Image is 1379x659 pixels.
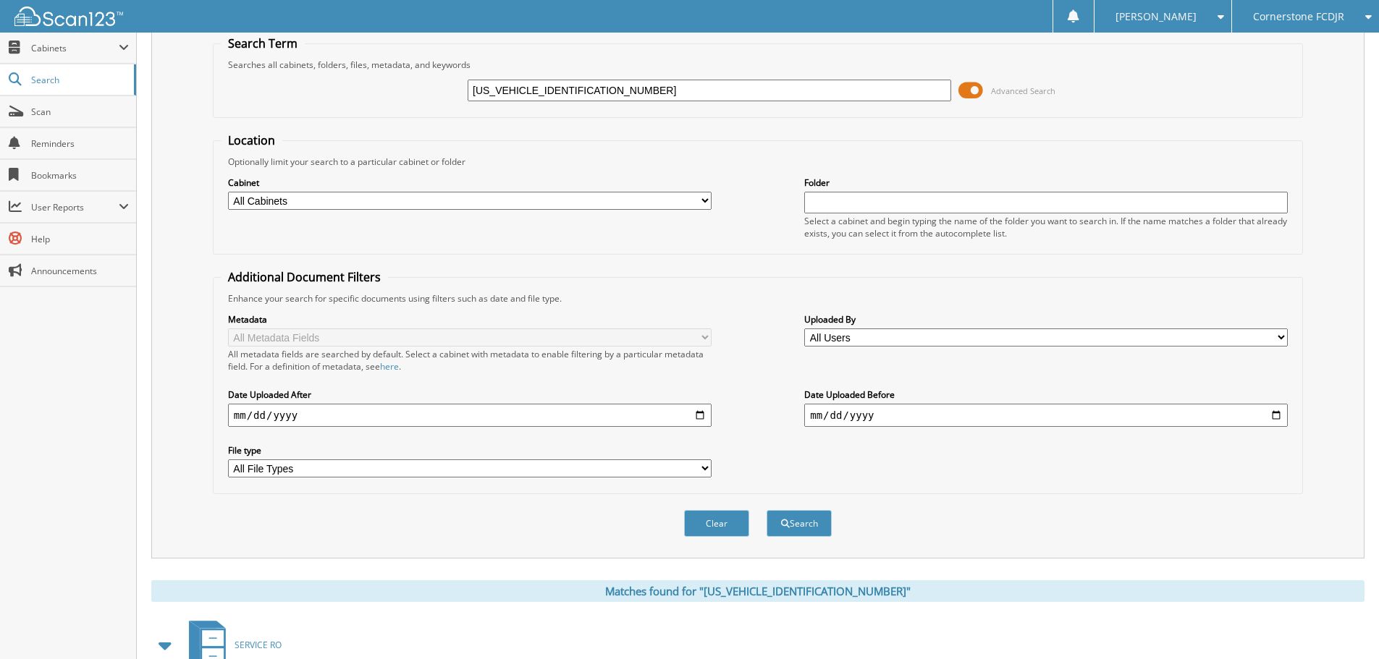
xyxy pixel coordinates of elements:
span: Announcements [31,265,129,277]
label: Cabinet [228,177,712,189]
span: Scan [31,106,129,118]
span: Search [31,74,127,86]
legend: Additional Document Filters [221,269,388,285]
div: Select a cabinet and begin typing the name of the folder you want to search in. If the name match... [804,215,1288,239]
label: Date Uploaded After [228,388,712,401]
span: Bookmarks [31,169,129,182]
label: Uploaded By [804,313,1288,326]
div: Matches found for "[US_VEHICLE_IDENTIFICATION_NUMBER]" [151,580,1365,602]
label: Date Uploaded Before [804,388,1288,401]
iframe: Chat Widget [1307,590,1379,659]
div: Optionally limit your search to a particular cabinet or folder [221,156,1295,168]
span: Help [31,233,129,245]
span: Cornerstone FCDJR [1253,12,1344,21]
span: Cabinets [31,42,119,54]
span: Reminders [31,137,129,150]
span: Advanced Search [991,85,1055,96]
label: File type [228,444,712,456]
input: start [228,404,712,427]
legend: Location [221,132,282,148]
div: Enhance your search for specific documents using filters such as date and file type. [221,292,1295,305]
input: end [804,404,1288,427]
label: Folder [804,177,1288,189]
span: User Reports [31,201,119,213]
div: All metadata fields are searched by default. Select a cabinet with metadata to enable filtering b... [228,348,712,373]
button: Search [767,510,832,537]
legend: Search Term [221,35,305,51]
label: Metadata [228,313,712,326]
button: Clear [684,510,749,537]
div: Searches all cabinets, folders, files, metadata, and keywords [221,59,1295,71]
a: here [380,360,399,373]
img: scan123-logo-white.svg [14,7,123,26]
span: [PERSON_NAME] [1116,12,1197,21]
span: SERVICE RO [235,639,282,651]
